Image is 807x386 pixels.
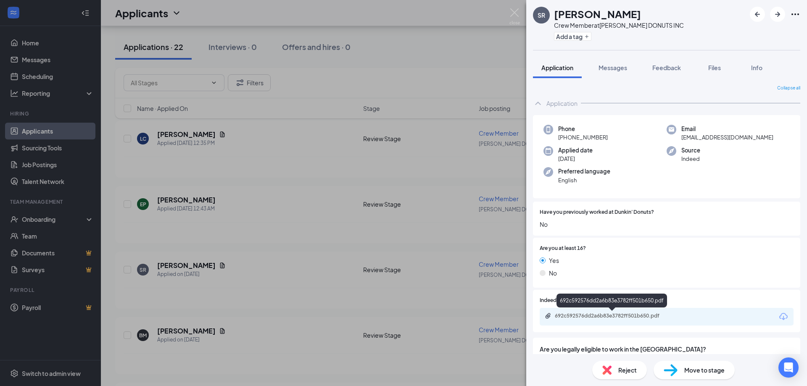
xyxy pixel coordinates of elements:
[584,34,589,39] svg: Plus
[545,312,551,319] svg: Paperclip
[549,256,559,265] span: Yes
[773,9,783,19] svg: ArrowRight
[708,64,721,71] span: Files
[681,133,773,142] span: [EMAIL_ADDRESS][DOMAIN_NAME]
[751,64,762,71] span: Info
[558,146,593,155] span: Applied date
[558,133,608,142] span: [PHONE_NUMBER]
[777,85,800,92] span: Collapse all
[681,155,700,163] span: Indeed
[790,9,800,19] svg: Ellipses
[540,220,794,229] span: No
[546,99,578,108] div: Application
[750,7,765,22] button: ArrowLeftNew
[554,32,591,41] button: PlusAdd a tag
[684,365,725,375] span: Move to stage
[541,64,573,71] span: Application
[618,365,637,375] span: Reject
[681,146,700,155] span: Source
[533,98,543,108] svg: ChevronUp
[556,294,667,307] div: 692c592576dd2a6b83e3782ff501b650.pdf
[540,297,577,305] span: Indeed Resume
[538,11,545,19] div: SR
[558,125,608,133] span: Phone
[540,208,654,216] span: Have you previously worked at Dunkin' Donuts?
[778,357,799,378] div: Open Intercom Messenger
[558,176,610,184] span: English
[778,312,789,322] svg: Download
[599,64,627,71] span: Messages
[554,7,641,21] h1: [PERSON_NAME]
[770,7,785,22] button: ArrowRight
[549,268,557,278] span: No
[545,312,681,320] a: Paperclip692c592576dd2a6b83e3782ff501b650.pdf
[752,9,762,19] svg: ArrowLeftNew
[652,64,681,71] span: Feedback
[558,167,610,176] span: Preferred language
[540,344,794,354] span: Are you legally eligible to work in the [GEOGRAPHIC_DATA]?
[554,21,684,29] div: Crew Member at [PERSON_NAME] DONUTS INC
[540,244,586,252] span: Are you at least 16?
[558,155,593,163] span: [DATE]
[681,125,773,133] span: Email
[555,312,672,319] div: 692c592576dd2a6b83e3782ff501b650.pdf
